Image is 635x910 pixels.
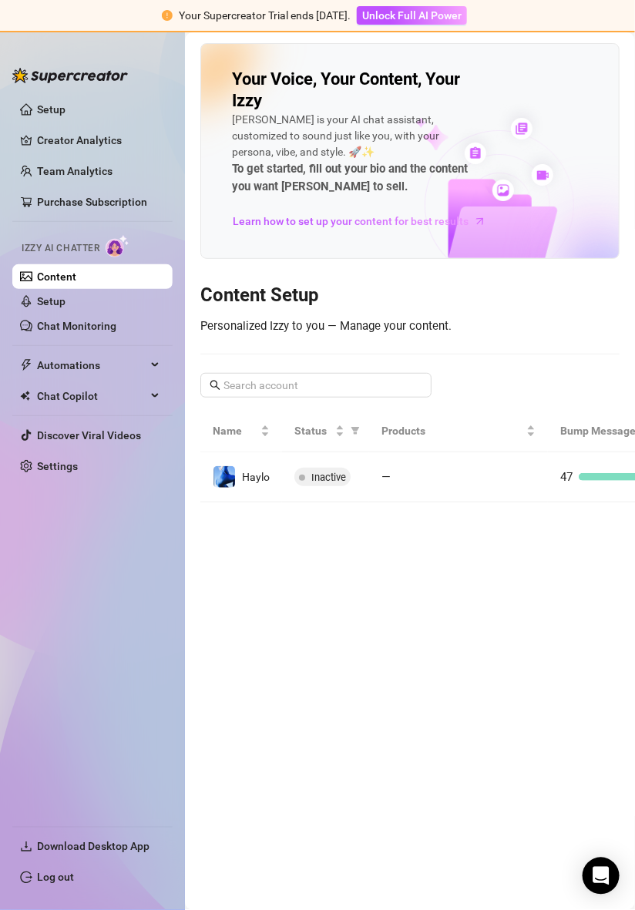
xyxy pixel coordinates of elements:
a: Chat Monitoring [37,320,116,332]
span: Name [213,422,257,439]
a: Log out [37,871,74,884]
input: Search account [223,377,410,394]
span: Products [381,422,523,439]
a: Settings [37,460,78,472]
span: Your Supercreator Trial ends [DATE]. [179,9,351,22]
strong: To get started, fill out your bio and the content you want [PERSON_NAME] to sell. [232,162,468,194]
span: arrow-right [472,213,488,229]
span: download [20,841,32,853]
a: Unlock Full AI Power [357,9,467,22]
span: Automations [37,353,146,378]
th: Status [282,410,369,452]
span: Izzy AI Chatter [22,241,99,256]
a: Team Analytics [37,165,113,177]
img: Chat Copilot [20,391,30,401]
span: Haylo [242,471,270,483]
h3: Content Setup [200,284,620,308]
span: Status [294,422,332,439]
span: thunderbolt [20,359,32,371]
a: Content [37,270,76,283]
span: Inactive [311,472,346,483]
a: Purchase Subscription [37,190,160,214]
span: exclamation-circle [162,10,173,21]
div: [PERSON_NAME] is your AI chat assistant, customized to sound just like you, with your persona, vi... [232,112,481,196]
img: Haylo [213,466,235,488]
span: search [210,380,220,391]
span: filter [348,419,363,442]
span: Learn how to set up your content for best results [233,213,469,230]
span: — [381,470,391,484]
a: Setup [37,103,66,116]
span: 47 [560,470,573,484]
a: Learn how to set up your content for best results [232,209,498,233]
img: logo-BBDzfeDw.svg [12,68,128,83]
th: Products [369,410,548,452]
th: Name [200,410,282,452]
img: ai-chatter-content-library-cLFOSyPT.png [380,101,619,258]
span: Download Desktop App [37,841,150,853]
span: Personalized Izzy to you — Manage your content. [200,319,452,333]
span: filter [351,426,360,435]
button: Unlock Full AI Power [357,6,467,25]
span: Chat Copilot [37,384,146,408]
a: Creator Analytics [37,128,160,153]
span: Unlock Full AI Power [362,9,462,22]
a: Discover Viral Videos [37,429,141,442]
div: Open Intercom Messenger [583,858,620,895]
a: Setup [37,295,66,307]
img: AI Chatter [106,235,129,257]
h2: Your Voice, Your Content, Your Izzy [232,69,481,112]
